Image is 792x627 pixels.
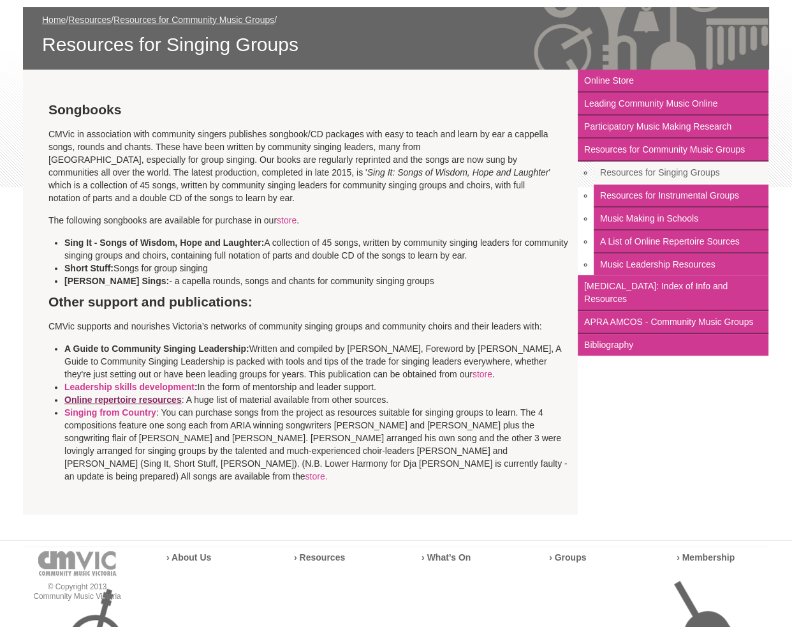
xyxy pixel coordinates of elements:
[38,551,117,576] img: cmvic-logo-footer.png
[68,15,111,25] a: Resources
[367,167,549,178] em: Sing It: Songs of Wisdom, Hope and Laughter
[578,116,768,139] a: Participatory Music Making Research
[64,406,568,483] li: : You can purchase songs from the project as resources suitable for singing groups to learn. The ...
[64,236,568,262] li: A collection of 45 songs, written by community singing leaders for community singing groups and c...
[42,13,750,57] div: / / /
[64,382,198,392] strong: :
[578,334,768,356] a: Bibliography
[48,214,552,227] p: The following songbooks are available for purchase in our .
[677,552,735,563] a: › Membership
[64,276,169,286] strong: [PERSON_NAME] Sings:
[594,208,768,230] a: Music Making in Schools
[578,311,768,334] a: APRA AMCOS - Community Music Groups
[64,263,114,273] strong: Short Stuff:
[23,582,131,601] p: © Copyright 2013 Community Music Victoria
[64,395,182,405] a: Online repertoire resources
[473,369,492,379] a: store
[64,381,568,393] li: In the form of mentorship and leader support.
[64,407,156,418] a: Singing from Country
[594,253,768,275] a: Music Leadership Resources
[64,344,249,354] strong: A Guide to Community Singing Leadership:
[594,230,768,253] a: A List of Online Repertoire Sources
[594,162,768,185] a: Resources for Singing Groups
[64,262,568,275] li: Songs for group singing
[64,238,264,248] strong: Sing It - Songs of Wisdom, Hope and Laughter:
[114,15,274,25] a: Resources for Community Music Groups
[166,552,211,563] a: › About Us
[549,552,586,563] a: › Groups
[277,215,297,225] a: store
[48,236,552,310] h3: Other support and publications:
[64,382,194,392] a: Leadership skills development
[294,552,345,563] a: › Resources
[64,275,568,287] li: - a capella rounds, songs and chants for community singing groups
[578,70,768,93] a: Online Store
[305,471,327,481] a: store.
[48,128,552,204] p: CMVic in association with community singers publishes songbook/CD packages with easy to teach and...
[422,552,471,563] a: › What’s On
[594,185,768,208] a: Resources for Instrumental Groups
[48,102,552,118] h3: Songbooks
[64,393,568,406] li: : A huge list of material available from other sources.
[578,275,768,311] a: [MEDICAL_DATA]: Index of Info and Resources
[42,15,66,25] a: Home
[578,139,768,162] a: Resources for Community Music Groups
[42,33,750,57] span: Resources for Singing Groups
[48,320,552,333] p: CMVic supports and nourishes Victoria’s networks of community singing groups and community choirs...
[578,93,768,116] a: Leading Community Music Online
[64,342,568,381] li: Written and compiled by [PERSON_NAME], Foreword by [PERSON_NAME], A Guide to Community Singing Le...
